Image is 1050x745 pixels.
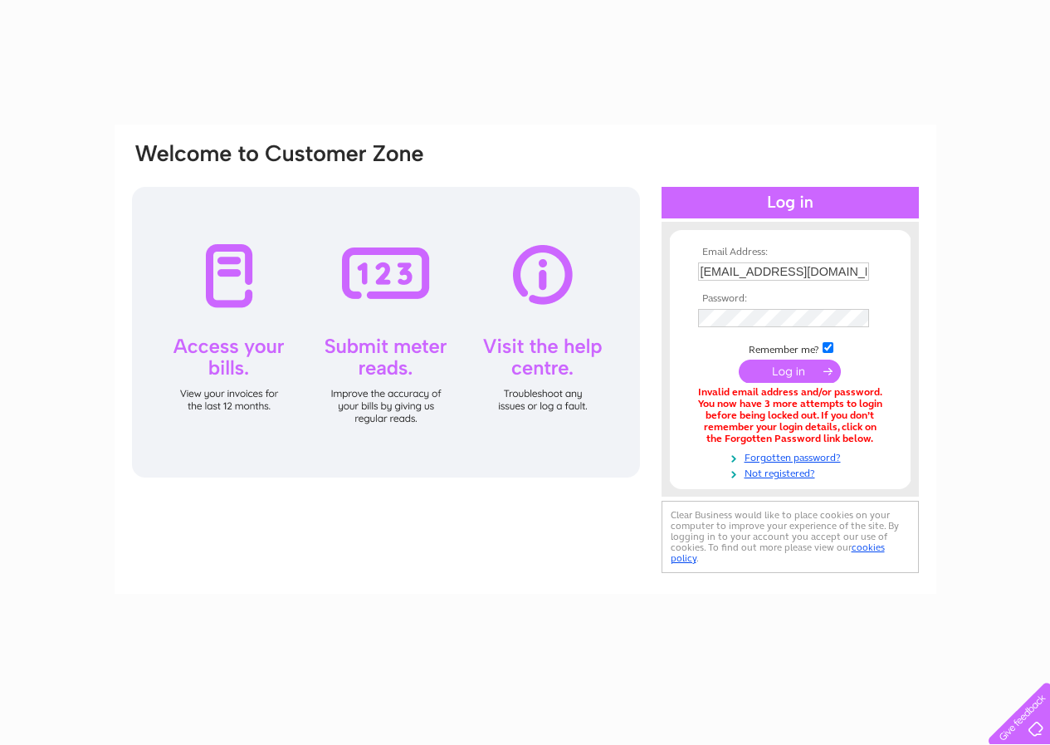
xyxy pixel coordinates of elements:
a: Forgotten password? [698,448,886,464]
input: Submit [739,360,841,383]
td: Remember me? [694,340,886,356]
a: Not registered? [698,464,886,480]
div: Clear Business would like to place cookies on your computer to improve your experience of the sit... [662,501,919,573]
th: Email Address: [694,247,886,258]
th: Password: [694,293,886,305]
a: cookies policy [671,542,885,564]
div: Invalid email address and/or password. You now have 3 more attempts to login before being locked ... [698,387,882,444]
